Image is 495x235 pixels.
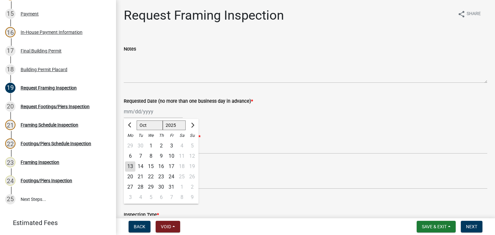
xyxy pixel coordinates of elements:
[125,172,135,182] div: 20
[156,161,166,172] div: Thursday, October 16, 2025
[5,83,15,93] div: 19
[21,86,77,90] div: Request Framing Inspection
[125,151,135,161] div: Monday, October 6, 2025
[135,151,146,161] div: 7
[129,221,150,232] button: Back
[5,101,15,112] div: 20
[156,221,180,232] button: Void
[146,151,156,161] div: 8
[125,192,135,202] div: 3
[124,213,159,217] label: Inspection Type
[166,130,177,141] div: Fr
[166,172,177,182] div: 24
[146,182,156,192] div: Wednesday, October 29, 2025
[166,172,177,182] div: Friday, October 24, 2025
[166,141,177,151] div: 3
[146,161,156,172] div: Wednesday, October 15, 2025
[156,182,166,192] div: Thursday, October 30, 2025
[146,141,156,151] div: 1
[156,172,166,182] div: Thursday, October 23, 2025
[146,172,156,182] div: 22
[21,123,78,127] div: Framing Schedule Inspection
[166,182,177,192] div: Friday, October 31, 2025
[161,224,171,229] span: Void
[5,46,15,56] div: 17
[125,151,135,161] div: 6
[5,138,15,149] div: 22
[146,172,156,182] div: Wednesday, October 22, 2025
[146,141,156,151] div: Wednesday, October 1, 2025
[187,130,197,141] div: Su
[21,104,90,109] div: Request Footings/Piers Inspection
[135,192,146,202] div: 4
[124,47,136,52] label: Notes
[177,130,187,141] div: Sa
[5,120,15,130] div: 21
[134,224,145,229] span: Back
[166,161,177,172] div: 17
[146,192,156,202] div: Wednesday, November 5, 2025
[146,151,156,161] div: Wednesday, October 8, 2025
[137,120,163,130] select: Select month
[156,130,166,141] div: Th
[135,172,146,182] div: 21
[135,161,146,172] div: Tuesday, October 14, 2025
[125,182,135,192] div: Monday, October 27, 2025
[156,151,166,161] div: 9
[125,141,135,151] div: Monday, September 29, 2025
[188,120,196,130] button: Next month
[146,182,156,192] div: 29
[156,192,166,202] div: 6
[135,172,146,182] div: Tuesday, October 21, 2025
[422,224,447,229] span: Save & Exit
[156,192,166,202] div: Thursday, November 6, 2025
[21,49,62,53] div: Final Building Permit
[156,151,166,161] div: Thursday, October 9, 2025
[135,161,146,172] div: 14
[452,8,486,20] button: shareShare
[166,182,177,192] div: 31
[124,105,183,118] input: mm/dd/yyyy
[166,192,177,202] div: 7
[5,157,15,167] div: 23
[21,30,82,34] div: In-House Payment Information
[156,182,166,192] div: 30
[5,27,15,37] div: 16
[156,141,166,151] div: Thursday, October 2, 2025
[5,216,106,229] a: Estimated Fees
[124,8,284,23] h1: Request Framing Inspection
[5,175,15,186] div: 24
[21,178,72,183] div: Footings/Piers Inspection
[417,221,456,232] button: Save & Exit
[21,141,91,146] div: Footings/Piers Schedule Inspection
[125,161,135,172] div: Monday, October 13, 2025
[458,10,465,18] i: share
[163,120,186,130] select: Select year
[5,194,15,204] div: 25
[135,151,146,161] div: Tuesday, October 7, 2025
[125,141,135,151] div: 29
[166,151,177,161] div: 10
[135,141,146,151] div: Tuesday, September 30, 2025
[166,161,177,172] div: Friday, October 17, 2025
[166,151,177,161] div: Friday, October 10, 2025
[5,64,15,75] div: 18
[126,120,134,130] button: Previous month
[461,221,482,232] button: Next
[166,192,177,202] div: Friday, November 7, 2025
[467,10,481,18] span: Share
[135,192,146,202] div: Tuesday, November 4, 2025
[125,130,135,141] div: Mo
[466,224,477,229] span: Next
[125,192,135,202] div: Monday, November 3, 2025
[125,172,135,182] div: Monday, October 20, 2025
[135,141,146,151] div: 30
[125,182,135,192] div: 27
[135,182,146,192] div: 28
[124,99,253,104] label: Requested Date (no more than one business day in advance)
[156,172,166,182] div: 23
[135,182,146,192] div: Tuesday, October 28, 2025
[156,141,166,151] div: 2
[21,160,59,164] div: Framing Inspection
[21,67,67,72] div: Building Permit Placard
